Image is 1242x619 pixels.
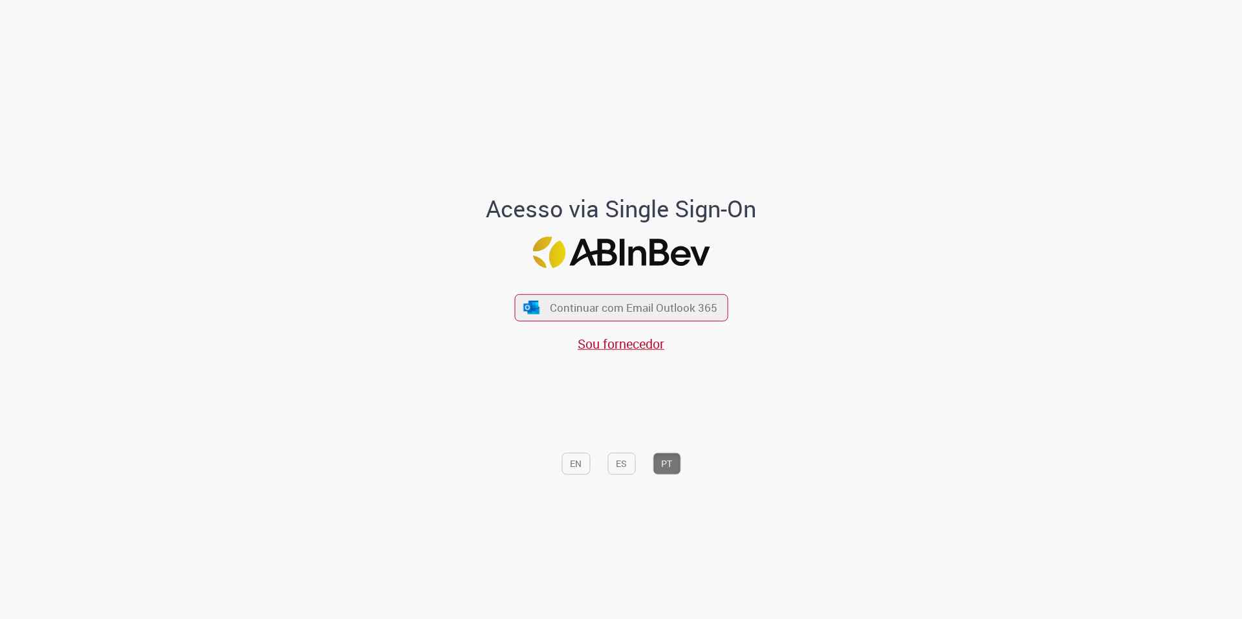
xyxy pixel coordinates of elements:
img: Logo ABInBev [532,237,710,268]
button: ícone Azure/Microsoft 360 Continuar com Email Outlook 365 [514,294,728,321]
img: ícone Azure/Microsoft 360 [523,301,541,314]
a: Sou fornecedor [578,334,664,352]
button: PT [653,453,681,475]
span: Continuar com Email Outlook 365 [550,300,717,315]
button: ES [607,453,635,475]
button: EN [561,453,590,475]
h1: Acesso via Single Sign-On [442,195,801,221]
